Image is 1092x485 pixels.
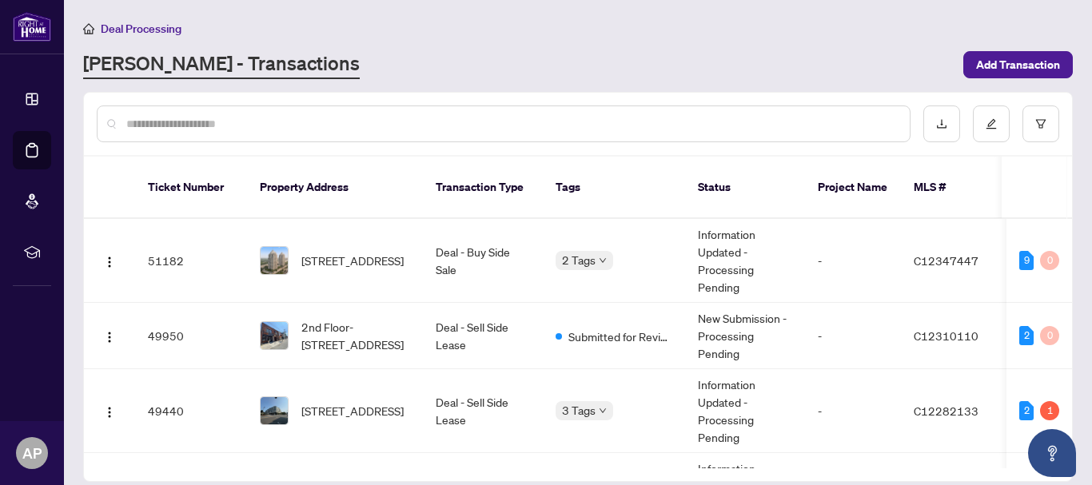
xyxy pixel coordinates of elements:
td: - [805,219,901,303]
img: Logo [103,331,116,344]
span: edit [986,118,997,129]
th: Tags [543,157,685,219]
button: Add Transaction [963,51,1073,78]
button: edit [973,105,1010,142]
td: - [805,303,901,369]
div: 2 [1019,401,1034,420]
button: Logo [97,398,122,423]
span: Submitted for Review [568,328,672,345]
td: Information Updated - Processing Pending [685,369,805,453]
td: - [805,369,901,453]
span: filter [1035,118,1046,129]
button: Open asap [1028,429,1076,477]
button: download [923,105,960,142]
span: C12347447 [914,253,978,268]
td: Information Updated - Processing Pending [685,219,805,303]
img: thumbnail-img [261,322,288,349]
span: Deal Processing [101,22,181,36]
span: 2nd Floor-[STREET_ADDRESS] [301,318,410,353]
span: [STREET_ADDRESS] [301,402,404,419]
button: Logo [97,323,122,348]
th: MLS # [901,157,997,219]
img: thumbnail-img [261,247,288,274]
th: Status [685,157,805,219]
img: Logo [103,406,116,419]
span: C12310110 [914,328,978,343]
span: Add Transaction [976,52,1060,78]
th: Project Name [805,157,901,219]
span: down [599,407,607,415]
button: filter [1022,105,1059,142]
td: 49950 [135,303,247,369]
button: Logo [97,248,122,273]
td: New Submission - Processing Pending [685,303,805,369]
span: down [599,256,607,264]
th: Ticket Number [135,157,247,219]
span: 3 Tags [562,401,596,419]
td: Deal - Buy Side Sale [423,219,543,303]
div: 0 [1040,251,1059,270]
div: 0 [1040,326,1059,345]
td: Deal - Sell Side Lease [423,303,543,369]
img: Logo [103,256,116,268]
div: 1 [1040,401,1059,420]
span: download [936,118,947,129]
span: 2 Tags [562,251,596,269]
td: 51182 [135,219,247,303]
span: C12282133 [914,404,978,418]
th: Property Address [247,157,423,219]
th: Transaction Type [423,157,543,219]
div: 9 [1019,251,1034,270]
span: AP [22,442,42,464]
a: [PERSON_NAME] - Transactions [83,50,360,79]
span: home [83,23,94,34]
span: [STREET_ADDRESS] [301,252,404,269]
td: Deal - Sell Side Lease [423,369,543,453]
img: thumbnail-img [261,397,288,424]
td: 49440 [135,369,247,453]
img: logo [13,12,51,42]
div: 2 [1019,326,1034,345]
